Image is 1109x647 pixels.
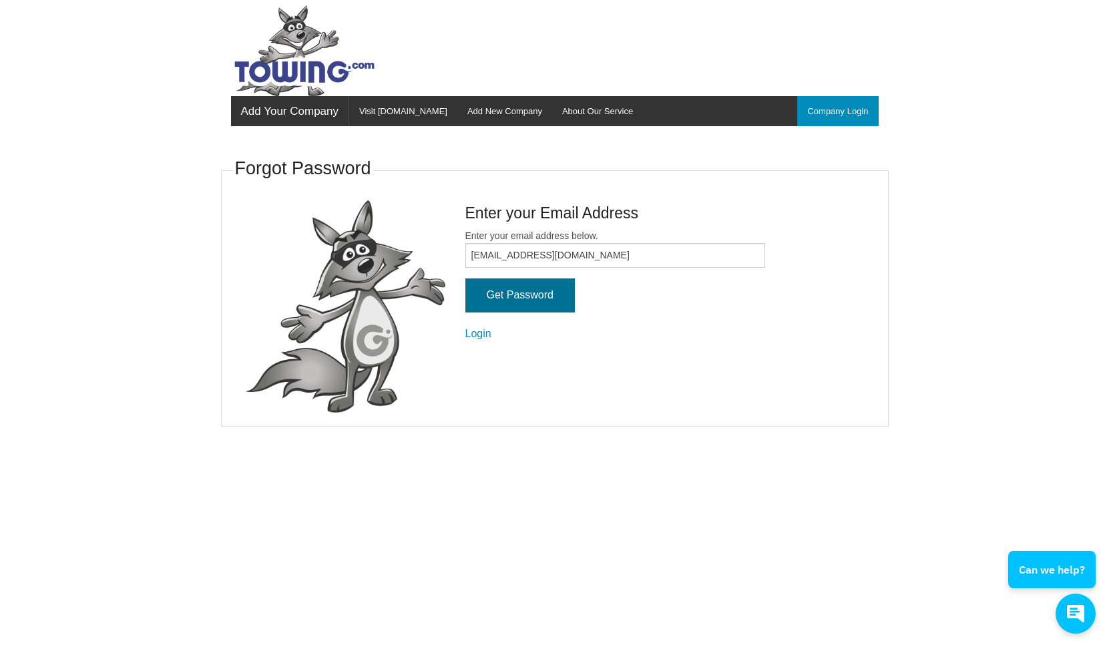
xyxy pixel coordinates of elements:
[797,96,878,126] a: Company Login
[349,96,457,126] a: Visit [DOMAIN_NAME]
[465,229,765,268] label: Enter your email address below.
[231,5,378,96] img: Towing.com Logo
[231,96,349,126] a: Add Your Company
[465,328,491,339] a: Login
[245,200,445,413] img: fox-Presenting.png
[465,202,765,224] h4: Enter your Email Address
[465,278,575,312] input: Get Password
[552,96,643,126] a: About Our Service
[457,96,552,126] a: Add New Company
[992,514,1109,647] iframe: Conversations
[235,156,371,182] h3: Forgot Password
[465,243,765,268] input: Enter your email address below.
